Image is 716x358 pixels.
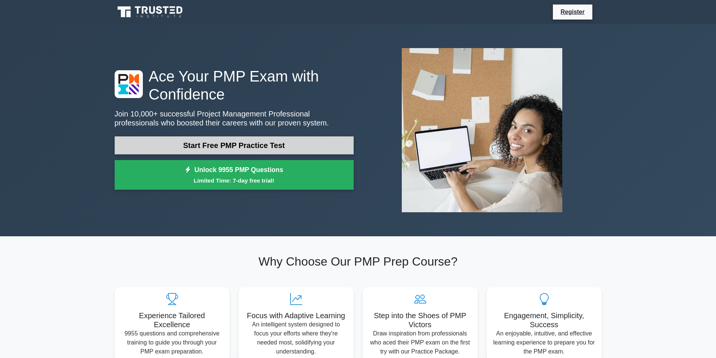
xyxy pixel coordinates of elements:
h5: Experience Tailored Excellence [121,311,224,329]
p: An enjoyable, intuitive, and effective learning experience to prepare you for the PMP exam. [493,329,596,356]
h5: Focus with Adaptive Learning [245,311,348,320]
h5: Step into the Shoes of PMP Victors [369,311,472,329]
small: Limited Time: 7-day free trial! [124,176,344,185]
a: Start Free PMP Practice Test [115,136,354,154]
h5: Engagement, Simplicity, Success [493,311,596,329]
p: Join 10,000+ successful Project Management Professional professionals who boosted their careers w... [115,109,354,127]
h2: Why Choose Our PMP Prep Course? [115,254,602,269]
a: Unlock 9955 PMP QuestionsLimited Time: 7-day free trial! [115,160,354,190]
p: An intelligent system designed to focus your efforts where they're needed most, solidifying your ... [245,320,348,356]
h1: Ace Your PMP Exam with Confidence [115,67,354,103]
p: Draw inspiration from professionals who aced their PMP exam on the first try with our Practice Pa... [369,329,472,356]
p: 9955 questions and comprehensive training to guide you through your PMP exam preparation. [121,329,224,356]
a: Register [556,7,589,17]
